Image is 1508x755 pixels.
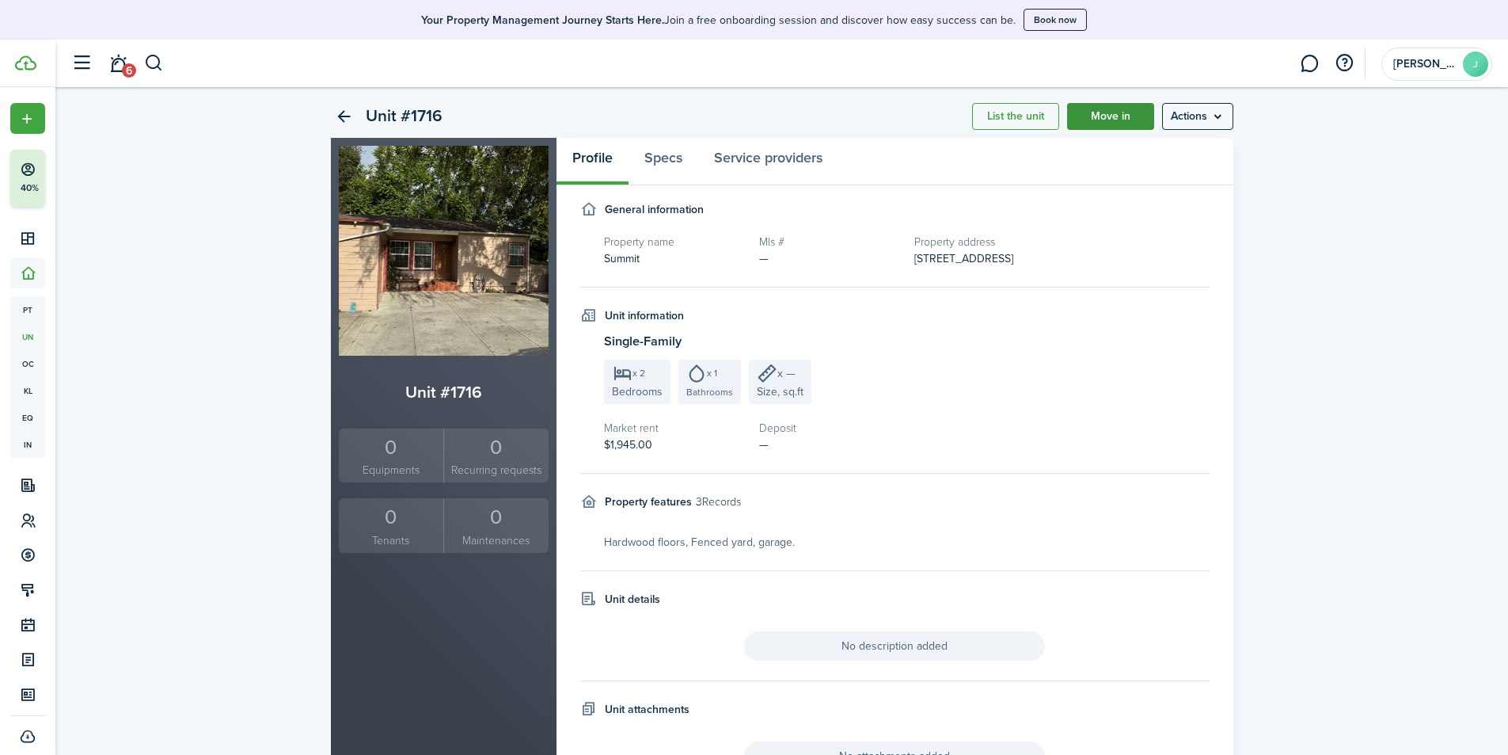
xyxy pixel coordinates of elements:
[10,377,45,404] a: kl
[443,429,549,483] a: 0Recurring requests
[604,534,1210,551] div: Hardwood floors, Fenced yard, garage.
[605,494,692,510] h4: Property features
[343,532,440,549] small: Tenants
[686,385,733,399] span: Bathrooms
[10,323,45,350] a: un
[10,150,142,207] button: 40%
[10,296,45,323] a: pt
[1162,103,1233,130] menu-btn: Actions
[122,63,136,78] span: 6
[1331,50,1358,77] button: Open resource center
[339,498,444,553] a: 0Tenants
[343,502,440,532] div: 0
[604,437,652,453] span: $1,945.00
[66,48,97,78] button: Open sidebar
[20,181,40,195] p: 40%
[1024,9,1087,31] button: Book now
[612,383,663,400] span: Bedrooms
[10,103,45,134] button: Open menu
[744,631,1045,661] span: No description added
[759,250,769,267] span: —
[698,138,838,185] a: Service providers
[914,250,1013,267] span: [STREET_ADDRESS]
[10,431,45,458] a: in
[757,383,803,400] span: Size, sq.ft
[339,146,549,356] img: Unit avatar
[777,365,796,382] span: x —
[421,12,664,29] b: Your Property Management Journey Starts Here.
[421,12,1016,29] p: Join a free onboarding session and discover how easy success can be.
[629,138,698,185] a: Specs
[605,307,684,324] h4: Unit information
[448,462,545,479] small: Recurring requests
[10,350,45,377] a: oc
[632,368,645,378] span: x 2
[759,420,898,437] h5: Deposit
[343,433,440,463] div: 0
[103,44,133,84] a: Notifications
[1162,103,1233,130] button: Open menu
[448,433,545,463] div: 0
[1067,103,1154,130] a: Move in
[339,379,549,405] h2: Unit #1716
[604,332,1210,352] h3: Single-Family
[144,50,164,77] button: Search
[604,250,640,267] span: Summit
[1393,59,1457,70] span: Jose
[443,498,549,553] a: 0Maintenances
[759,437,769,453] span: —
[604,420,743,437] h5: Market rent
[1463,51,1488,77] avatar-text: J
[605,201,704,218] h4: General information
[604,234,743,250] h5: Property name
[331,103,358,130] a: Back
[448,532,545,549] small: Maintenances
[339,429,444,483] a: 0Equipments
[605,701,689,718] h4: Unit attachments
[448,502,545,532] div: 0
[707,368,717,378] span: x 1
[696,494,741,510] small: 3 Records
[972,103,1059,130] a: List the unit
[605,591,660,608] h4: Unit details
[914,234,1210,250] h5: Property address
[10,404,45,431] a: eq
[15,55,36,71] img: TenantCloud
[343,462,440,479] small: Equipments
[1294,44,1324,84] a: Messaging
[759,234,898,250] h5: Mls #
[366,103,443,130] h2: Unit #1716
